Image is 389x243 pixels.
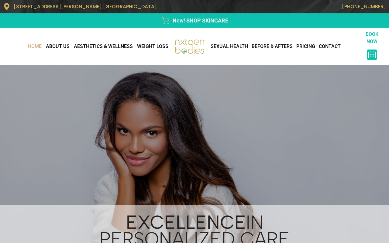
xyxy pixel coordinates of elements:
[14,3,157,10] span: [STREET_ADDRESS][PERSON_NAME] [GEOGRAPHIC_DATA]
[361,31,383,45] p: BOOK NOW
[3,16,386,25] a: New! SHOP SKINCARE
[209,40,250,53] a: Sexual Health
[317,40,343,53] a: CONTACT
[44,40,72,53] a: About Us
[209,40,361,53] nav: Menu
[26,40,44,53] a: Home
[3,40,170,53] nav: Menu
[294,40,317,53] a: Pricing
[250,40,294,53] a: Before & Afters
[126,211,246,234] b: Excellence
[198,4,386,9] p: [PHONE_NUMBER]
[171,16,228,25] span: New! SHOP SKINCARE
[135,40,170,53] a: WEIGHT LOSS
[72,40,135,53] a: AESTHETICS & WELLNESS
